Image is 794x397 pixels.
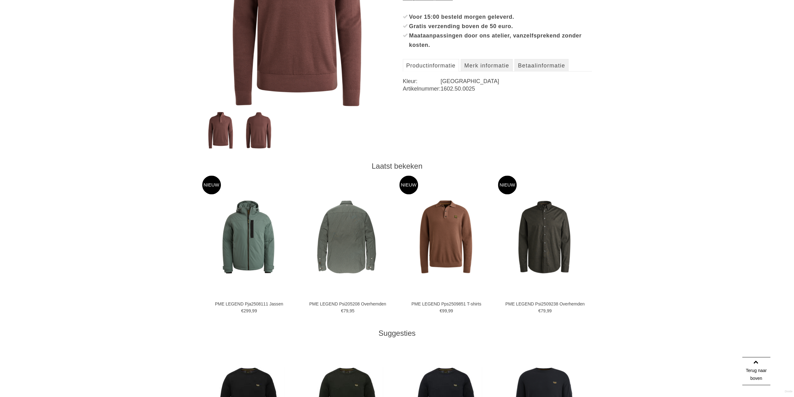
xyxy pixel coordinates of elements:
a: PME LEGEND Psi2509238 Overhemden [502,301,588,307]
span: 99 [547,308,552,313]
a: PME LEGEND Pja2508111 Jassen [206,301,292,307]
dt: Kleur: [403,77,441,85]
span: 99 [252,308,257,313]
span: 99 [448,308,453,313]
span: € [341,308,343,313]
a: Betaalinformatie [514,59,568,72]
span: 79 [541,308,546,313]
li: Maataanpassingen door ons atelier, vanzelfsprekend zonder kosten. [403,31,592,50]
img: PME LEGEND Psi205208 Overhemden [310,200,383,274]
a: Divide [785,388,792,395]
span: , [348,308,349,313]
span: 99 [442,308,447,313]
a: Terug naar boven [742,357,770,385]
div: Suggesties [202,329,592,338]
span: 95 [349,308,354,313]
img: pme-legend-pkw2509322-truien [241,112,277,149]
span: , [546,308,547,313]
dd: 1602.50.0025 [441,85,592,92]
a: PME LEGEND Psi205208 Overhemden [304,301,391,307]
img: PME LEGEND Psi2509238 Overhemden [508,200,581,274]
a: Merk informatie [461,59,513,72]
div: Voor 15:00 besteld morgen geleverd. [409,12,592,22]
a: PME LEGEND Pps2509851 T-shirts [403,301,490,307]
span: , [251,308,252,313]
dd: [GEOGRAPHIC_DATA] [441,77,592,85]
span: 299 [244,308,251,313]
span: € [440,308,442,313]
span: , [447,308,448,313]
div: Laatst bekeken [202,161,592,171]
span: 79 [343,308,348,313]
span: € [241,308,244,313]
img: PME LEGEND Pps2509851 T-shirts [409,200,482,274]
span: € [538,308,541,313]
div: Gratis verzending boven de 50 euro. [409,22,592,31]
dt: Artikelnummer: [403,85,441,92]
a: Productinformatie [403,59,459,72]
img: pme-legend-pkw2509322-truien [202,112,239,149]
img: PME LEGEND Pja2508111 Jassen [212,200,285,274]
